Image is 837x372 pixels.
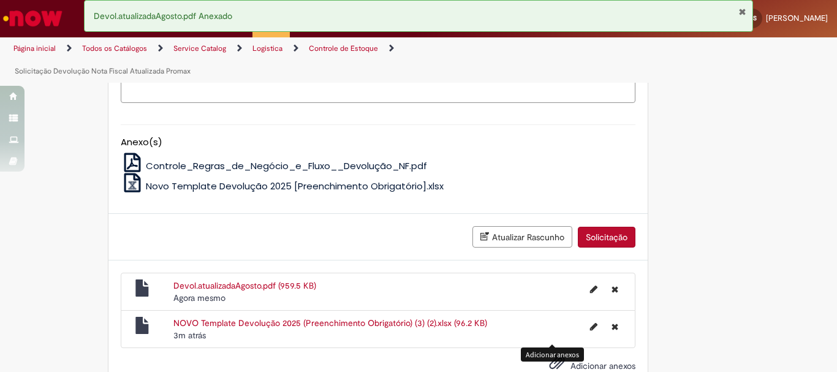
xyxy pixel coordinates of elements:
[146,180,444,192] span: Novo Template Devolução 2025 [Preenchimento Obrigatório].xlsx
[15,66,191,76] a: Solicitação Devolução Nota Fiscal Atualizada Promax
[146,159,427,172] span: Controle_Regras_de_Negócio_e_Fluxo__Devolução_NF.pdf
[173,292,225,303] time: 28/08/2025 13:37:57
[173,292,225,303] span: Agora mesmo
[1,6,64,31] img: ServiceNow
[13,44,56,53] a: Página inicial
[82,44,147,53] a: Todos os Catálogos
[173,330,206,341] time: 28/08/2025 13:34:10
[521,347,584,362] div: Adicionar anexos
[583,317,605,336] button: Editar nome de arquivo NOVO Template Devolução 2025 (Preenchimento Obrigatório) (3) (2).xlsx
[173,280,316,291] a: Devol.atualizadaAgosto.pdf (959.5 KB)
[9,37,549,83] ul: Trilhas de página
[604,279,626,299] button: Excluir Devol.atualizadaAgosto.pdf
[94,10,232,21] span: Devol.atualizadaAgosto.pdf Anexado
[121,70,635,103] textarea: Descrição
[583,279,605,299] button: Editar nome de arquivo Devol.atualizadaAgosto.pdf
[472,226,572,248] button: Atualizar Rascunho
[604,317,626,336] button: Excluir NOVO Template Devolução 2025 (Preenchimento Obrigatório) (3) (2).xlsx
[309,44,378,53] a: Controle de Estoque
[121,180,444,192] a: Novo Template Devolução 2025 [Preenchimento Obrigatório].xlsx
[570,360,635,371] span: Adicionar anexos
[173,44,226,53] a: Service Catalog
[766,13,828,23] span: [PERSON_NAME]
[121,159,428,172] a: Controle_Regras_de_Negócio_e_Fluxo__Devolução_NF.pdf
[578,227,635,248] button: Solicitação
[738,7,746,17] button: Fechar Notificação
[173,317,487,328] a: NOVO Template Devolução 2025 (Preenchimento Obrigatório) (3) (2).xlsx (96.2 KB)
[173,330,206,341] span: 3m atrás
[121,137,635,148] h5: Anexo(s)
[252,44,282,53] a: Logistica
